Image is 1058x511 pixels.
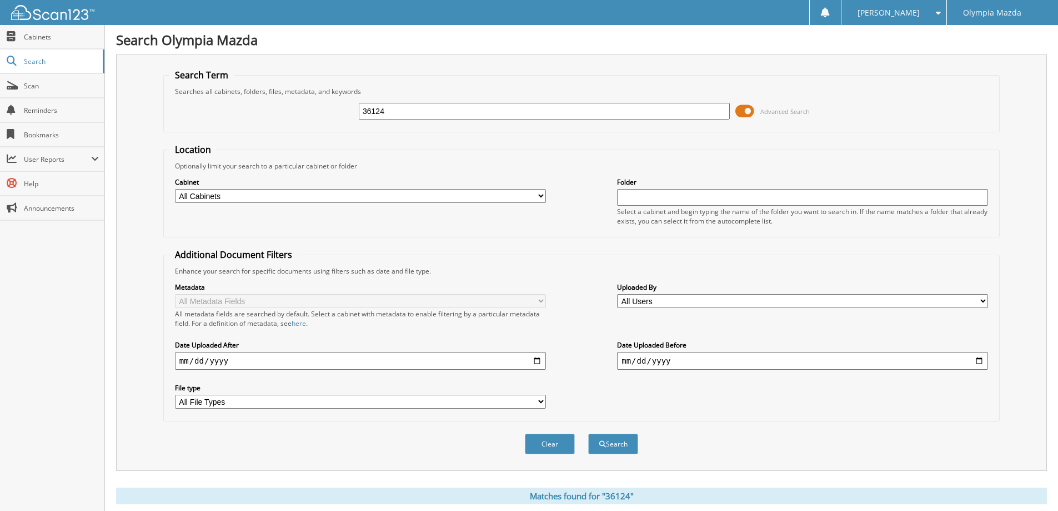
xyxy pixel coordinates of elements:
[169,266,994,276] div: Enhance your search for specific documents using filters such as date and file type.
[617,207,988,226] div: Select a cabinet and begin typing the name of the folder you want to search in. If the name match...
[617,282,988,292] label: Uploaded By
[525,434,575,454] button: Clear
[24,81,99,91] span: Scan
[24,130,99,140] span: Bookmarks
[169,161,994,171] div: Optionally limit your search to a particular cabinet or folder
[24,32,99,42] span: Cabinets
[24,204,99,213] span: Announcements
[169,87,994,96] div: Searches all cabinets, folders, files, metadata, and keywords
[617,177,988,187] label: Folder
[175,352,546,370] input: start
[617,340,988,350] label: Date Uploaded Before
[24,106,99,115] span: Reminders
[116,488,1047,504] div: Matches found for "36124"
[963,9,1021,16] span: Olympia Mazda
[24,57,97,66] span: Search
[858,9,920,16] span: [PERSON_NAME]
[24,155,91,164] span: User Reports
[175,340,546,350] label: Date Uploaded After
[24,179,99,188] span: Help
[116,31,1047,49] h1: Search Olympia Mazda
[175,282,546,292] label: Metadata
[169,143,217,156] legend: Location
[175,309,546,328] div: All metadata fields are searched by default. Select a cabinet with metadata to enable filtering b...
[588,434,638,454] button: Search
[292,319,306,328] a: here
[617,352,988,370] input: end
[169,249,298,261] legend: Additional Document Filters
[175,383,546,393] label: File type
[175,177,546,187] label: Cabinet
[760,107,810,116] span: Advanced Search
[169,69,234,81] legend: Search Term
[11,5,94,20] img: scan123-logo-white.svg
